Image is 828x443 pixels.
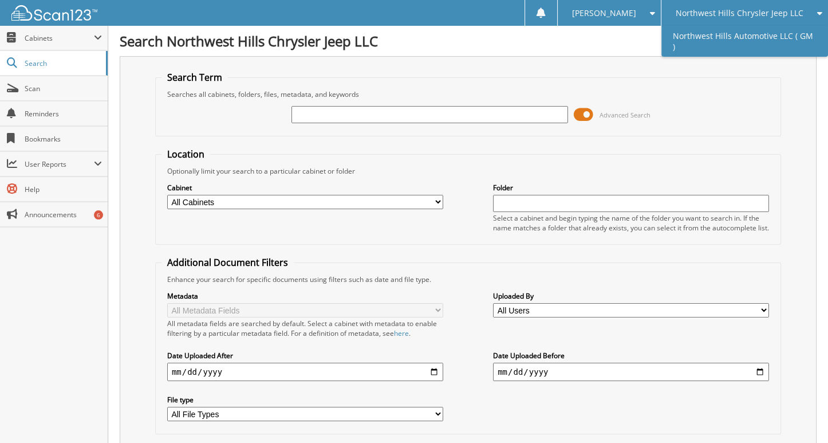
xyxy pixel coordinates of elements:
[167,395,443,405] label: File type
[25,109,102,119] span: Reminders
[167,351,443,360] label: Date Uploaded After
[493,351,769,360] label: Date Uploaded Before
[120,32,817,50] h1: Search Northwest Hills Chrysler Jeep LLC
[394,328,409,338] a: here
[167,363,443,381] input: start
[25,210,102,219] span: Announcements
[600,111,650,119] span: Advanced Search
[161,256,294,269] legend: Additional Document Filters
[493,363,769,381] input: end
[161,275,775,284] div: Enhance your search for specific documents using filters such as date and file type.
[25,84,102,93] span: Scan
[161,166,775,176] div: Optionally limit your search to a particular cabinet or folder
[167,319,443,338] div: All metadata fields are searched by default. Select a cabinet with metadata to enable filtering b...
[94,210,103,219] div: 6
[161,148,210,160] legend: Location
[572,10,636,17] span: [PERSON_NAME]
[161,71,228,84] legend: Search Term
[11,5,97,21] img: scan123-logo-white.svg
[25,185,102,194] span: Help
[493,291,769,301] label: Uploaded By
[661,26,828,57] a: Northwest Hills Automotive LLC ( GM )
[25,58,100,68] span: Search
[25,33,94,43] span: Cabinets
[493,183,769,193] label: Folder
[25,134,102,144] span: Bookmarks
[167,183,443,193] label: Cabinet
[493,213,769,233] div: Select a cabinet and begin typing the name of the folder you want to search in. If the name match...
[25,159,94,169] span: User Reports
[771,388,828,443] iframe: Chat Widget
[676,10,803,17] span: Northwest Hills Chrysler Jeep LLC
[161,89,775,99] div: Searches all cabinets, folders, files, metadata, and keywords
[167,291,443,301] label: Metadata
